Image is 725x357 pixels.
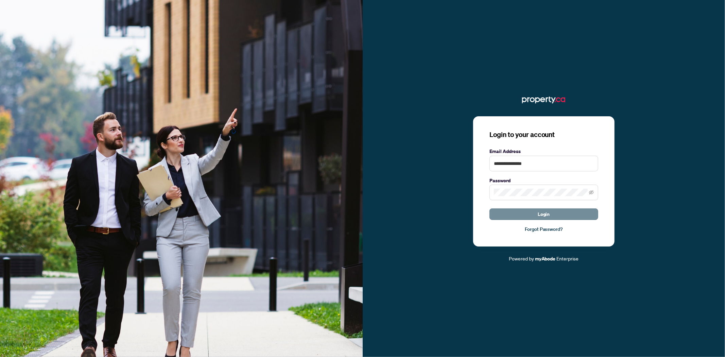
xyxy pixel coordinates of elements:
label: Email Address [489,148,598,155]
span: Login [538,209,550,220]
span: Powered by [509,255,534,261]
span: eye-invisible [589,190,594,195]
img: ma-logo [522,95,565,105]
span: Enterprise [557,255,579,261]
label: Password [489,177,598,184]
h3: Login to your account [489,130,598,139]
a: myAbode [535,255,556,262]
button: Login [489,208,598,220]
a: Forgot Password? [489,225,598,233]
